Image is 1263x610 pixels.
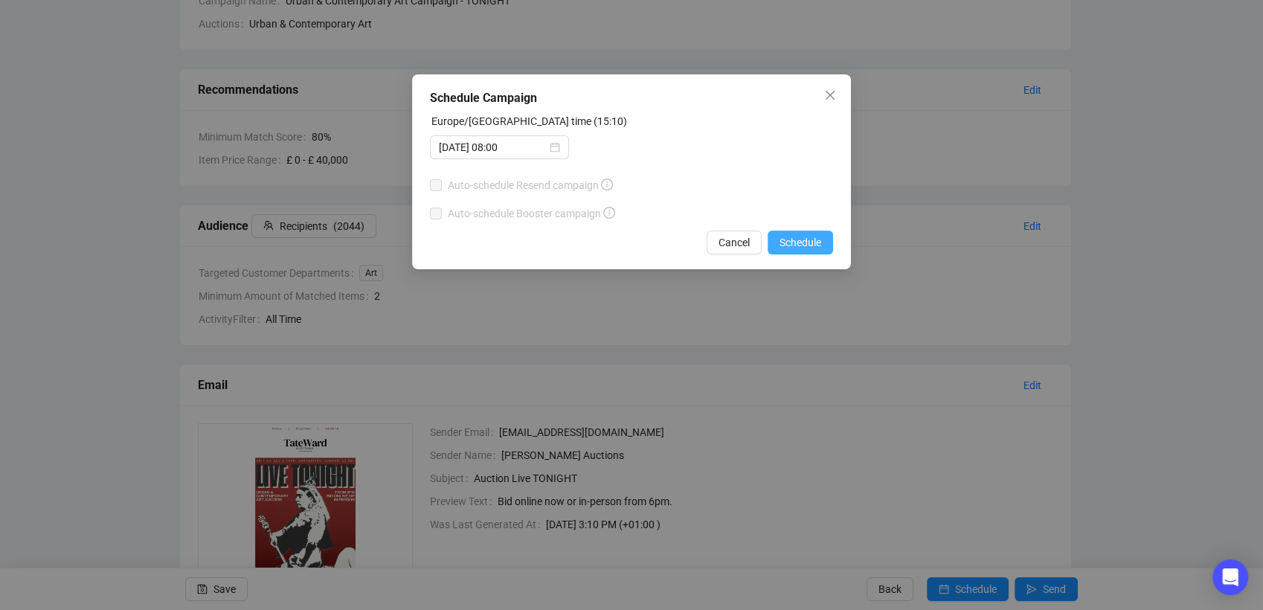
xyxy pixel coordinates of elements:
[719,234,750,251] span: Cancel
[1212,559,1248,595] div: Open Intercom Messenger
[768,231,833,254] button: Schedule
[780,234,821,251] span: Schedule
[818,83,842,107] button: Close
[439,139,547,155] input: Select date
[824,89,836,101] span: close
[430,89,833,107] div: Schedule Campaign
[431,115,627,127] label: Europe/London time (15:10)
[603,207,615,219] span: info-circle
[442,177,619,193] span: Auto-schedule Resend campaign
[601,179,613,190] span: info-circle
[442,205,621,222] span: Auto-schedule Booster campaign
[707,231,762,254] button: Cancel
